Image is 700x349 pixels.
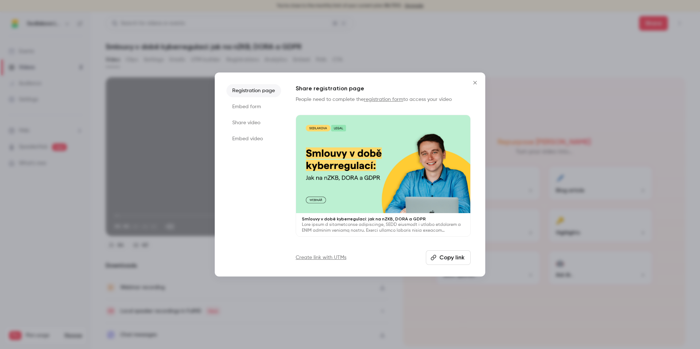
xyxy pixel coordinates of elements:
a: Create link with UTMs [296,254,346,261]
li: Registration page [226,84,281,97]
p: People need to complete the to access your video [296,96,471,103]
p: Lore ipsum d sitametconse adipiscinge, SEDD eiusmodt i utlabo etdolorem a ENIM adminim veniamq no... [302,222,464,234]
a: Smlouvy v době kyberregulací: jak na nZKB, DORA a GDPRLore ipsum d sitametconse adipiscinge, SEDD... [296,115,471,237]
li: Share video [226,116,281,129]
button: Copy link [426,250,471,265]
a: registration form [364,97,403,102]
li: Embed form [226,100,281,113]
button: Close [468,75,482,90]
h1: Share registration page [296,84,471,93]
p: Smlouvy v době kyberregulací: jak na nZKB, DORA a GDPR [302,216,464,222]
li: Embed video [226,132,281,145]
